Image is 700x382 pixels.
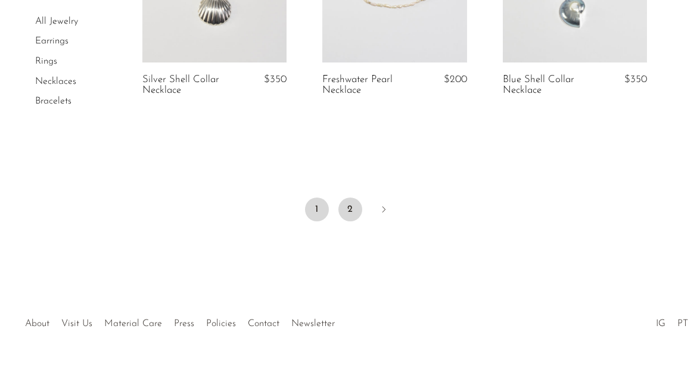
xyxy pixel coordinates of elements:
[624,74,647,84] span: $350
[25,319,49,328] a: About
[677,319,688,328] a: PT
[35,57,57,66] a: Rings
[19,309,341,332] ul: Quick links
[35,77,76,86] a: Necklaces
[264,74,287,84] span: $350
[104,319,162,328] a: Material Care
[503,74,597,96] a: Blue Shell Collar Necklace
[338,198,362,221] a: 2
[35,37,69,46] a: Earrings
[650,309,694,332] ul: Social Medias
[35,17,78,26] a: All Jewelry
[174,319,194,328] a: Press
[142,74,237,96] a: Silver Shell Collar Necklace
[305,198,329,221] span: 1
[444,74,467,84] span: $200
[35,96,71,106] a: Bracelets
[322,74,416,96] a: Freshwater Pearl Necklace
[656,319,665,328] a: IG
[372,198,396,224] a: Next
[206,319,236,328] a: Policies
[61,319,92,328] a: Visit Us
